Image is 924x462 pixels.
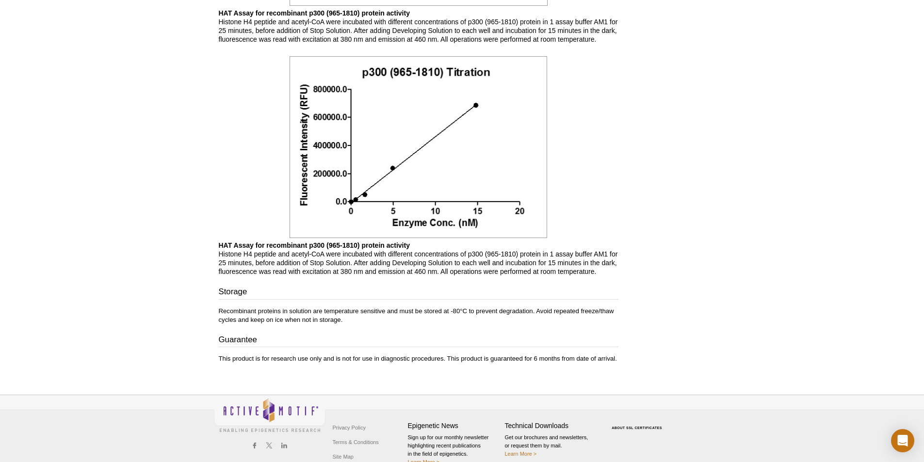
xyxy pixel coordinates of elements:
a: Terms & Conditions [330,435,381,449]
b: HAT Assay for recombinant p300 (965-1810) protein activity [219,241,410,249]
h4: Technical Downloads [505,422,597,430]
p: Get our brochures and newsletters, or request them by mail. [505,433,597,458]
table: Click to Verify - This site chose Symantec SSL for secure e-commerce and confidential communicati... [602,412,675,433]
h3: Guarantee [219,334,618,348]
b: HAT Assay for recombinant p300 (965-1810) protein activity [219,9,410,17]
p: This product is for research use only and is not for use in diagnostic procedures. This product i... [219,354,618,363]
h3: Storage [219,286,618,300]
p: Histone H4 peptide and acetyl-CoA were incubated with different concentrations of p300 (965-1810)... [219,241,618,276]
p: Recombinant proteins in solution are temperature sensitive and must be stored at -80°C to prevent... [219,307,618,324]
p: Histone H4 peptide and acetyl-CoA were incubated with different concentrations of p300 (965-1810)... [219,9,618,44]
h4: Epigenetic News [408,422,500,430]
img: Active Motif, [214,395,325,434]
img: HAT Assay for recombinant p300 (965-1810) protein activity [290,56,547,238]
a: Learn More > [505,451,537,457]
a: Privacy Policy [330,420,368,435]
a: ABOUT SSL CERTIFICATES [612,426,662,430]
div: Open Intercom Messenger [891,429,914,452]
